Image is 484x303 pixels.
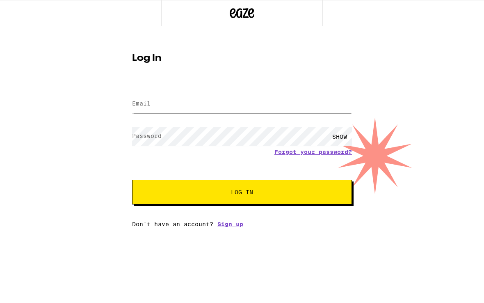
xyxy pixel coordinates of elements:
input: Email [132,95,352,113]
h1: Log In [132,53,352,63]
a: Forgot your password? [274,149,352,155]
button: Log In [132,180,352,204]
label: Email [132,100,151,107]
span: Log In [231,189,253,195]
div: Don't have an account? [132,221,352,227]
label: Password [132,133,162,139]
a: Sign up [217,221,243,227]
div: SHOW [327,127,352,146]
